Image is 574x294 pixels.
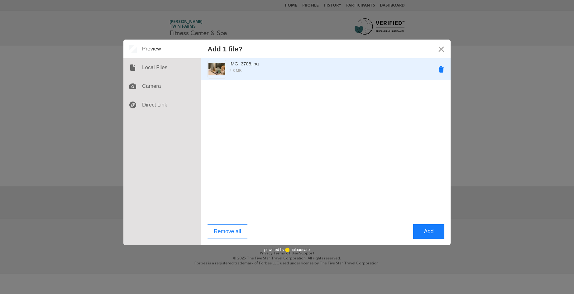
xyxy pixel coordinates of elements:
button: Add [413,224,444,239]
button: Close [432,40,451,58]
div: Preview [123,40,201,58]
div: IMG_3708.jpg [229,60,338,68]
div: Local Files [123,58,201,77]
div: Add 1 file? [208,45,242,53]
div: Direct Link [123,96,201,114]
div: Preview IMG_3708.jpg [208,60,432,78]
button: Remove IMG_3708.jpg [432,60,451,78]
div: 2.3 MB [208,68,426,74]
button: Remove all [208,224,247,239]
div: powered by [264,245,310,254]
div: Camera [123,77,201,96]
img: IMG_3708.jpg [208,63,225,76]
a: uploadcare [284,248,310,252]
